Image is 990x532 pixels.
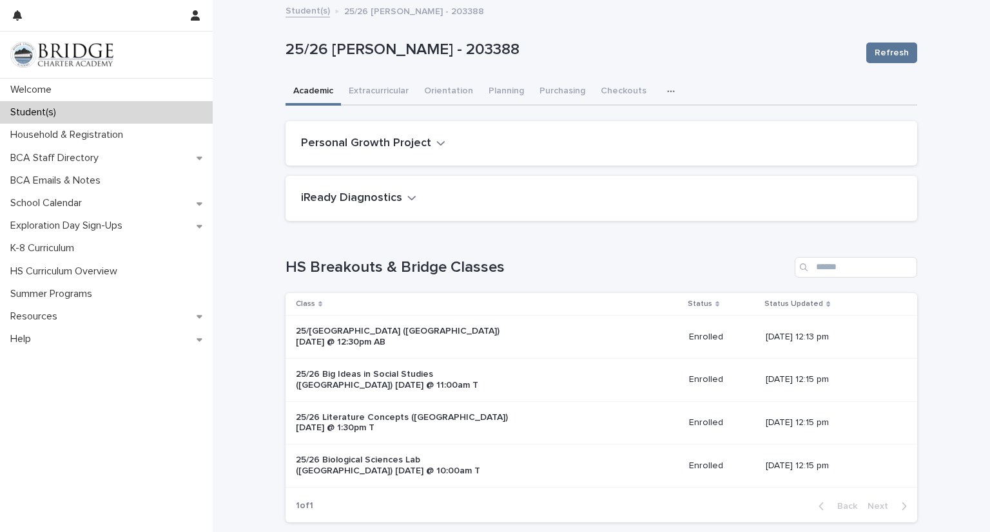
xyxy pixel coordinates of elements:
p: Help [5,333,41,345]
p: Summer Programs [5,288,102,300]
span: Back [830,502,857,511]
a: Student(s) [286,3,330,17]
p: Status Updated [764,297,823,311]
button: Purchasing [532,79,593,106]
input: Search [795,257,917,278]
p: 25/26 [PERSON_NAME] - 203388 [344,3,484,17]
p: Status [688,297,712,311]
button: Refresh [866,43,917,63]
span: Refresh [875,46,909,59]
p: BCA Emails & Notes [5,175,111,187]
tr: 25/26 Biological Sciences Lab ([GEOGRAPHIC_DATA]) [DATE] @ 10:00am TEnrolled[DATE] 12:15 pm [286,444,917,488]
p: Enrolled [689,461,755,471]
img: V1C1m3IdTEidaUdm9Hs0 [10,42,113,68]
tr: 25/26 Big Ideas in Social Studies ([GEOGRAPHIC_DATA]) [DATE] @ 11:00am TEnrolled[DATE] 12:15 pm [286,358,917,401]
tr: 25/[GEOGRAPHIC_DATA] ([GEOGRAPHIC_DATA]) [DATE] @ 12:30pm ABEnrolled[DATE] 12:13 pm [286,316,917,359]
p: 25/[GEOGRAPHIC_DATA] ([GEOGRAPHIC_DATA]) [DATE] @ 12:30pm AB [296,326,510,348]
p: Class [296,297,315,311]
h2: iReady Diagnostics [301,191,402,205]
p: Household & Registration [5,129,133,141]
p: BCA Staff Directory [5,152,109,164]
h1: HS Breakouts & Bridge Classes [286,258,790,277]
p: [DATE] 12:15 pm [766,374,897,385]
p: Resources [5,310,68,323]
button: iReady Diagnostics [301,191,416,205]
p: Welcome [5,84,62,96]
button: Back [808,500,862,512]
button: Extracurricular [341,79,416,106]
span: Next [868,502,896,511]
p: [DATE] 12:13 pm [766,332,897,343]
p: HS Curriculum Overview [5,265,128,278]
p: 25/26 Biological Sciences Lab ([GEOGRAPHIC_DATA]) [DATE] @ 10:00am T [296,455,510,477]
h2: Personal Growth Project [301,137,431,151]
p: [DATE] 12:15 pm [766,461,897,471]
p: School Calendar [5,197,92,209]
p: Enrolled [689,417,755,428]
p: [DATE] 12:15 pm [766,417,897,428]
button: Planning [481,79,532,106]
button: Next [862,500,917,512]
button: Checkouts [593,79,654,106]
button: Academic [286,79,341,106]
p: 25/26 Big Ideas in Social Studies ([GEOGRAPHIC_DATA]) [DATE] @ 11:00am T [296,369,510,391]
p: Exploration Day Sign-Ups [5,220,133,232]
p: Enrolled [689,374,755,385]
p: K-8 Curriculum [5,242,84,254]
p: Enrolled [689,332,755,343]
p: 1 of 1 [286,490,324,522]
p: 25/26 Literature Concepts ([GEOGRAPHIC_DATA]) [DATE] @ 1:30pm T [296,412,510,434]
p: 25/26 [PERSON_NAME] - 203388 [286,41,856,59]
button: Orientation [416,79,481,106]
p: Student(s) [5,106,66,119]
tr: 25/26 Literature Concepts ([GEOGRAPHIC_DATA]) [DATE] @ 1:30pm TEnrolled[DATE] 12:15 pm [286,401,917,444]
button: Personal Growth Project [301,137,445,151]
